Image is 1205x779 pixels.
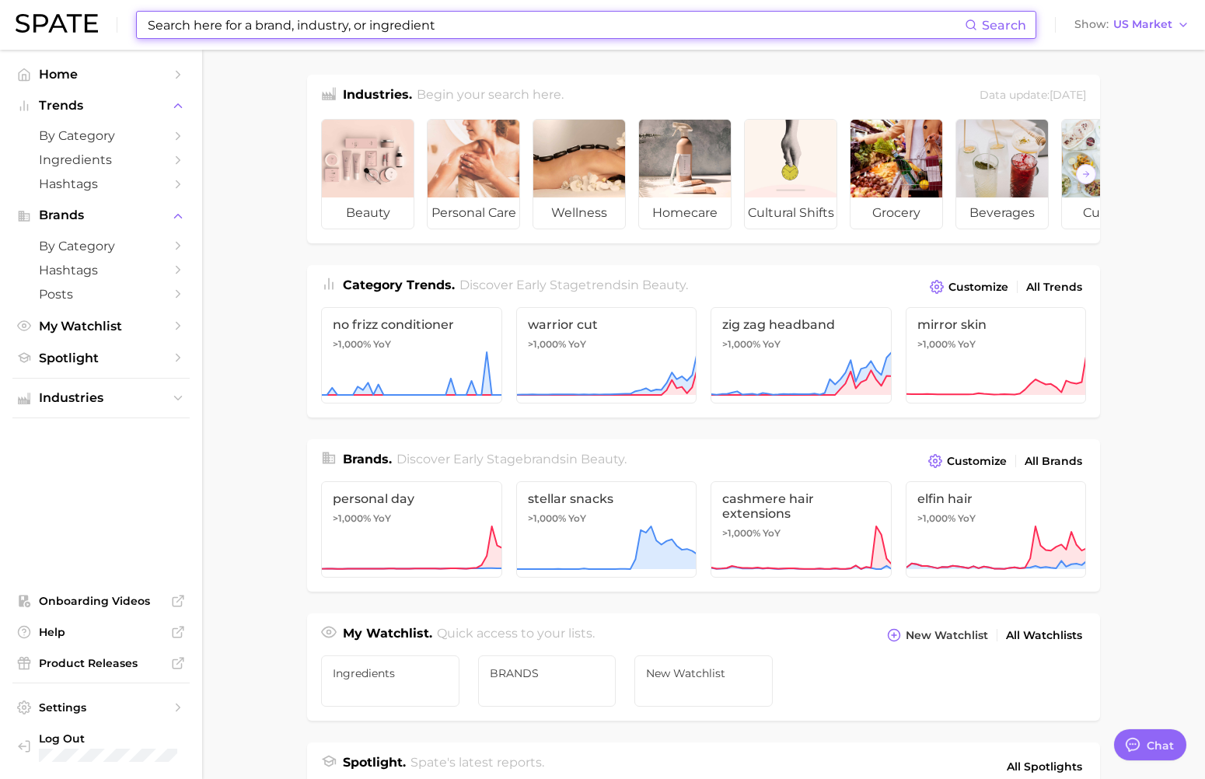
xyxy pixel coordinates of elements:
[1022,277,1086,298] a: All Trends
[906,307,1087,403] a: mirror skin>1,000% YoY
[39,700,163,714] span: Settings
[722,491,880,521] span: cashmere hair extensions
[12,204,190,227] button: Brands
[428,197,519,229] span: personal care
[39,176,163,191] span: Hashtags
[917,338,955,350] span: >1,000%
[39,594,163,608] span: Onboarding Videos
[16,14,98,33] img: SPATE
[12,314,190,338] a: My Watchlist
[12,94,190,117] button: Trends
[924,450,1011,472] button: Customize
[883,624,992,646] button: New Watchlist
[373,512,391,525] span: YoY
[417,86,564,107] h2: Begin your search here.
[958,338,976,351] span: YoY
[321,307,502,403] a: no frizz conditioner>1,000% YoY
[39,152,163,167] span: Ingredients
[763,527,781,540] span: YoY
[906,481,1087,578] a: elfin hair>1,000% YoY
[639,197,731,229] span: homecare
[638,119,732,229] a: homecare
[39,656,163,670] span: Product Releases
[396,452,627,466] span: Discover Early Stage brands in .
[1002,625,1086,646] a: All Watchlists
[745,197,837,229] span: cultural shifts
[343,624,432,646] h1: My Watchlist.
[1007,757,1082,776] span: All Spotlights
[39,319,163,334] span: My Watchlist
[917,512,955,524] span: >1,000%
[1026,281,1082,294] span: All Trends
[528,317,686,332] span: warrior cut
[39,239,163,253] span: by Category
[39,351,163,365] span: Spotlight
[459,278,688,292] span: Discover Early Stage trends in .
[850,197,942,229] span: grocery
[333,667,448,679] span: Ingredients
[12,696,190,719] a: Settings
[333,317,491,332] span: no frizz conditioner
[321,655,459,707] a: Ingredients
[322,197,414,229] span: beauty
[533,119,626,229] a: wellness
[917,491,1075,506] span: elfin hair
[333,512,371,524] span: >1,000%
[1071,15,1193,35] button: ShowUS Market
[12,172,190,196] a: Hashtags
[568,338,586,351] span: YoY
[39,732,177,746] span: Log Out
[926,276,1012,298] button: Customize
[1062,197,1154,229] span: culinary
[955,119,1049,229] a: beverages
[437,624,595,646] h2: Quick access to your lists.
[39,625,163,639] span: Help
[39,67,163,82] span: Home
[1061,119,1154,229] a: culinary
[722,527,760,539] span: >1,000%
[744,119,837,229] a: cultural shifts
[39,391,163,405] span: Industries
[12,386,190,410] button: Industries
[956,197,1048,229] span: beverages
[12,234,190,258] a: by Category
[1074,20,1109,29] span: Show
[343,278,455,292] span: Category Trends .
[39,208,163,222] span: Brands
[427,119,520,229] a: personal care
[982,18,1026,33] span: Search
[906,629,988,642] span: New Watchlist
[343,452,392,466] span: Brands .
[763,338,781,351] span: YoY
[948,281,1008,294] span: Customize
[917,317,1075,332] span: mirror skin
[516,307,697,403] a: warrior cut>1,000% YoY
[39,263,163,278] span: Hashtags
[1076,164,1096,184] button: Scroll Right
[980,86,1086,107] div: Data update: [DATE]
[39,128,163,143] span: by Category
[12,651,190,675] a: Product Releases
[321,119,414,229] a: beauty
[12,62,190,86] a: Home
[12,620,190,644] a: Help
[528,491,686,506] span: stellar snacks
[634,655,773,707] a: New Watchlist
[516,481,697,578] a: stellar snacks>1,000% YoY
[711,307,892,403] a: zig zag headband>1,000% YoY
[12,148,190,172] a: Ingredients
[12,282,190,306] a: Posts
[533,197,625,229] span: wellness
[12,346,190,370] a: Spotlight
[646,667,761,679] span: New Watchlist
[711,481,892,578] a: cashmere hair extensions>1,000% YoY
[947,455,1007,468] span: Customize
[373,338,391,351] span: YoY
[343,86,412,107] h1: Industries.
[850,119,943,229] a: grocery
[958,512,976,525] span: YoY
[581,452,624,466] span: beauty
[1025,455,1082,468] span: All Brands
[12,124,190,148] a: by Category
[478,655,616,707] a: BRANDS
